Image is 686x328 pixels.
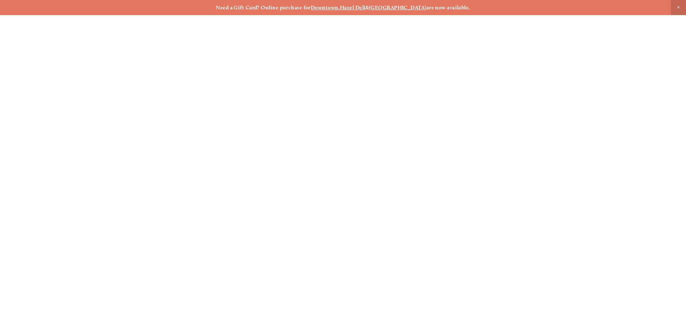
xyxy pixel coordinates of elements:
[366,4,369,11] strong: &
[426,4,470,11] strong: are now available.
[311,4,338,11] a: Downtown
[340,4,366,11] a: Hazel Dell
[216,4,311,11] strong: Need a Gift Card? Online purchase for
[338,4,340,11] strong: ,
[369,4,426,11] a: [GEOGRAPHIC_DATA]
